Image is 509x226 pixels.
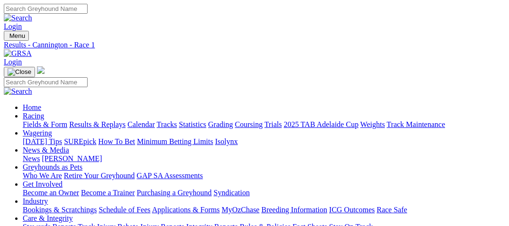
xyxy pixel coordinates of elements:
a: MyOzChase [222,206,259,214]
a: [PERSON_NAME] [42,154,102,163]
button: Toggle navigation [4,67,35,77]
a: Calendar [127,120,155,128]
a: Purchasing a Greyhound [137,189,212,197]
a: Coursing [235,120,263,128]
a: Grading [208,120,233,128]
a: Race Safe [376,206,407,214]
a: News [23,154,40,163]
div: Racing [23,120,505,129]
span: Menu [9,32,25,39]
a: 2025 TAB Adelaide Cup [284,120,358,128]
a: Fields & Form [23,120,67,128]
input: Search [4,77,88,87]
div: Greyhounds as Pets [23,172,505,180]
a: Care & Integrity [23,214,73,222]
div: Wagering [23,137,505,146]
a: Login [4,22,22,30]
a: Results & Replays [69,120,125,128]
a: Become a Trainer [81,189,135,197]
a: Weights [360,120,385,128]
a: News & Media [23,146,69,154]
a: How To Bet [98,137,135,145]
a: Trials [264,120,282,128]
a: Become an Owner [23,189,79,197]
a: ICG Outcomes [329,206,375,214]
div: Industry [23,206,505,214]
a: Retire Your Greyhound [64,172,135,180]
a: [DATE] Tips [23,137,62,145]
a: GAP SA Assessments [137,172,203,180]
a: Who We Are [23,172,62,180]
a: Home [23,103,41,111]
a: Applications & Forms [152,206,220,214]
button: Toggle navigation [4,31,29,41]
a: Greyhounds as Pets [23,163,82,171]
a: Get Involved [23,180,63,188]
a: Track Maintenance [387,120,445,128]
a: Wagering [23,129,52,137]
img: Search [4,87,32,96]
a: Results - Cannington - Race 1 [4,41,505,49]
input: Search [4,4,88,14]
a: SUREpick [64,137,96,145]
a: Syndication [214,189,250,197]
a: Schedule of Fees [98,206,150,214]
a: Industry [23,197,48,205]
a: Racing [23,112,44,120]
div: Get Involved [23,189,505,197]
div: News & Media [23,154,505,163]
img: Search [4,14,32,22]
a: Bookings & Scratchings [23,206,97,214]
a: Statistics [179,120,206,128]
img: GRSA [4,49,32,58]
a: Tracks [157,120,177,128]
a: Minimum Betting Limits [137,137,213,145]
img: logo-grsa-white.png [37,66,45,74]
img: Close [8,68,31,76]
a: Login [4,58,22,66]
a: Isolynx [215,137,238,145]
a: Breeding Information [261,206,327,214]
